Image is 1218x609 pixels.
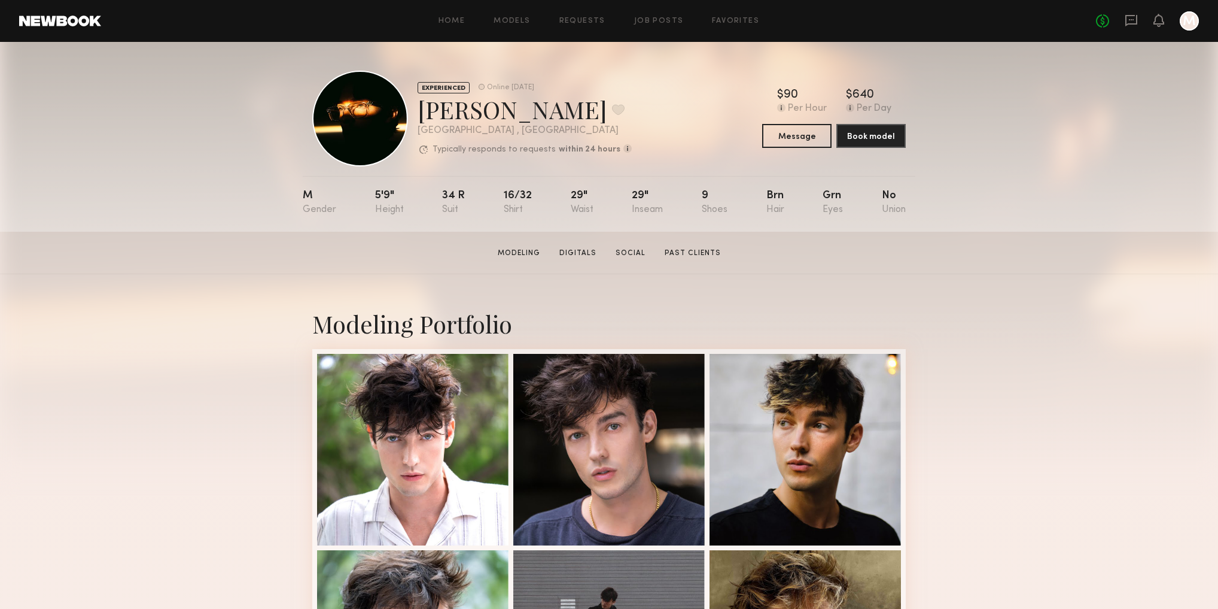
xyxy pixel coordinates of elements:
div: Per Hour [788,104,827,114]
div: $ [777,89,784,101]
a: Job Posts [634,17,684,25]
div: $ [846,89,852,101]
div: [PERSON_NAME] [418,93,632,125]
button: Message [762,124,832,148]
div: 90 [784,89,798,101]
a: Home [439,17,465,25]
div: 5'9" [375,190,404,215]
a: Favorites [712,17,759,25]
button: Book model [836,124,906,148]
div: No [882,190,906,215]
a: Requests [559,17,605,25]
b: within 24 hours [559,146,620,154]
div: M [303,190,336,215]
a: Past Clients [660,248,726,259]
a: Social [611,248,650,259]
p: Typically responds to requests [433,146,556,154]
div: Modeling Portfolio [312,308,906,340]
div: EXPERIENCED [418,82,470,93]
div: Per Day [857,104,891,114]
div: [GEOGRAPHIC_DATA] , [GEOGRAPHIC_DATA] [418,126,632,136]
a: Digitals [555,248,601,259]
div: 34 r [442,190,465,215]
div: Grn [823,190,843,215]
div: Brn [766,190,784,215]
div: Online [DATE] [487,84,534,92]
div: 29" [571,190,593,215]
div: 29" [632,190,663,215]
div: 640 [852,89,874,101]
a: M [1180,11,1199,31]
div: 9 [702,190,727,215]
a: Models [494,17,530,25]
a: Modeling [493,248,545,259]
div: 16/32 [504,190,532,215]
